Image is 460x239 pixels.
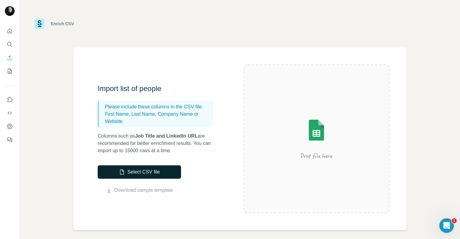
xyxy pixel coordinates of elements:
[98,84,219,93] h3: Import list of people
[98,165,181,179] button: Select CSV file
[452,218,457,223] span: 1
[439,218,454,233] iframe: Intercom live chat
[5,107,15,118] button: Use Surfe API
[98,132,219,154] p: Columns such as are recommended for better enrichment results. You can import up to 15000 rows at...
[98,187,181,194] button: Download sample template
[135,133,198,139] span: Job Title and LinkedIn URL
[114,187,173,194] a: Download sample template
[5,94,15,105] button: Use Surfe on LinkedIn
[262,102,371,175] img: Surfe Illustration - Drop file here or select below
[105,111,211,125] p: First Name, Last Name, Company Name or Website.
[5,6,15,16] img: Avatar
[5,121,15,132] button: Dashboard
[5,52,15,63] button: Enrich CSV
[5,26,15,37] button: Quick start
[51,21,74,27] div: Enrich CSV
[5,134,15,145] button: Feedback
[105,103,211,111] p: Please include these columns in the CSV file:
[5,66,15,77] button: My lists
[5,39,15,50] button: Search
[34,19,45,29] img: Surfe Logo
